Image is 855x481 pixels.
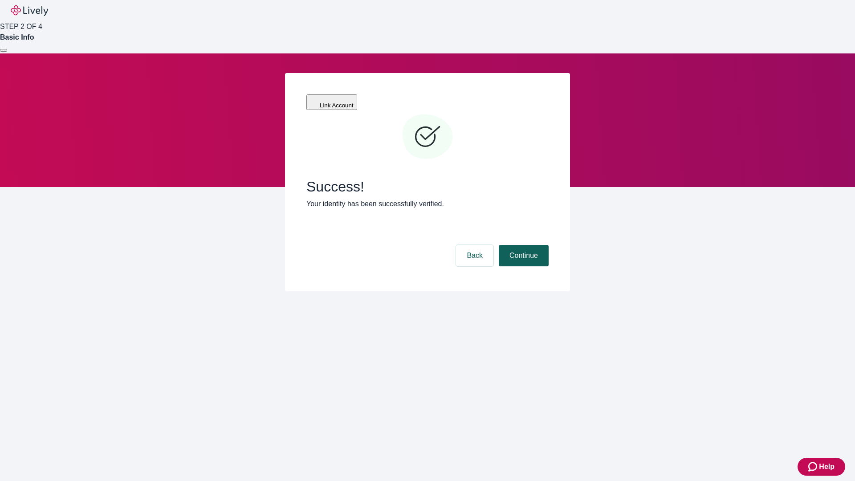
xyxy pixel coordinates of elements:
button: Continue [499,245,549,266]
button: Zendesk support iconHelp [798,458,845,476]
img: Lively [11,5,48,16]
button: Link Account [306,94,357,110]
span: Success! [306,178,549,195]
svg: Zendesk support icon [808,461,819,472]
button: Back [456,245,493,266]
span: Help [819,461,835,472]
svg: Checkmark icon [401,110,454,164]
p: Your identity has been successfully verified. [306,199,549,209]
